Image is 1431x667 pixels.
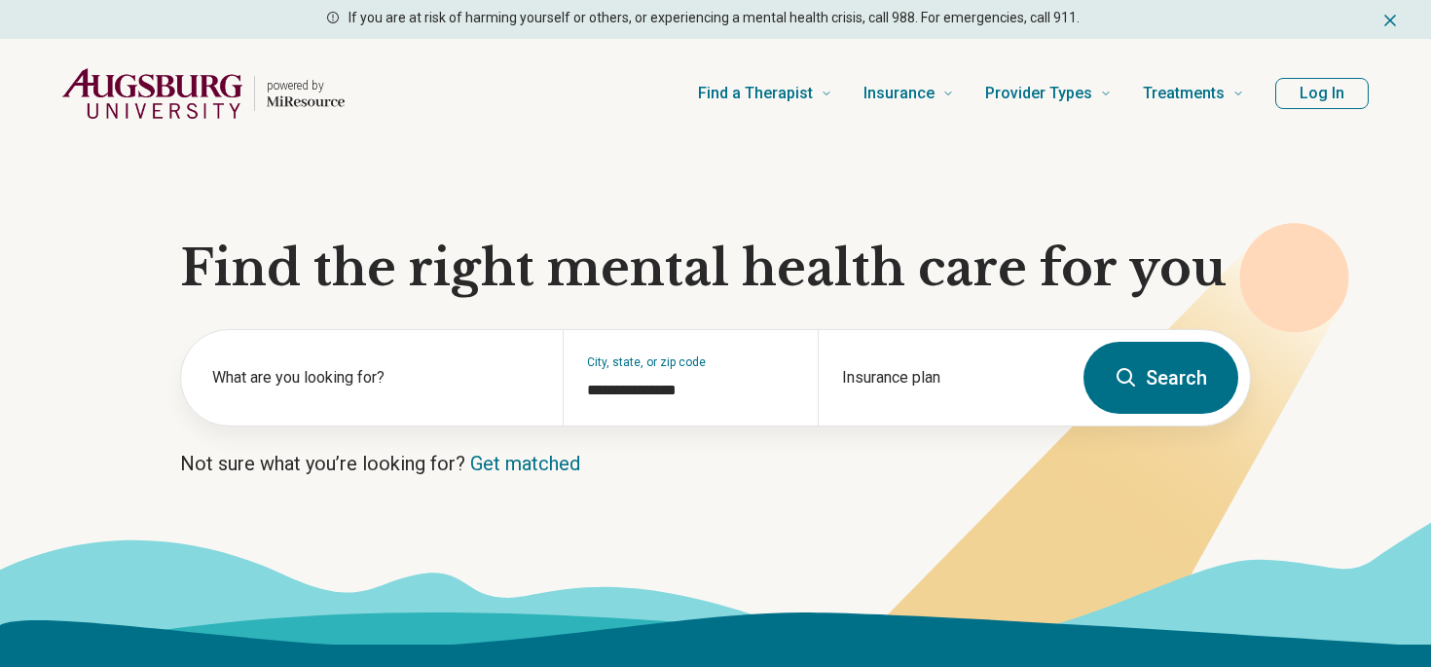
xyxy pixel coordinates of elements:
p: If you are at risk of harming yourself or others, or experiencing a mental health crisis, call 98... [349,8,1080,28]
a: Treatments [1143,55,1244,132]
p: Not sure what you’re looking for? [180,450,1251,477]
span: Treatments [1143,80,1225,107]
label: What are you looking for? [212,366,539,389]
h1: Find the right mental health care for you [180,240,1251,298]
p: powered by [267,78,345,93]
a: Provider Types [985,55,1112,132]
a: Find a Therapist [698,55,832,132]
a: Insurance [863,55,954,132]
button: Dismiss [1380,8,1400,31]
a: Home page [62,62,345,125]
button: Search [1083,342,1238,414]
span: Find a Therapist [698,80,813,107]
button: Log In [1275,78,1369,109]
a: Get matched [470,452,580,475]
span: Insurance [863,80,935,107]
span: Provider Types [985,80,1092,107]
